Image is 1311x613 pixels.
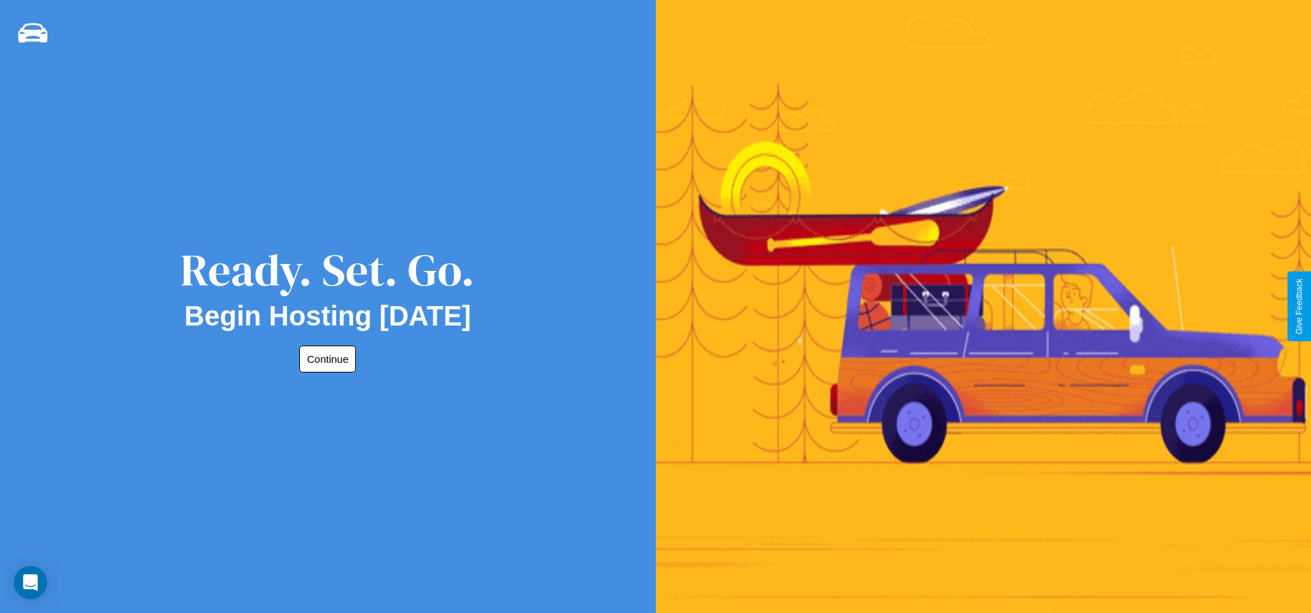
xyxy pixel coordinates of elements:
[299,346,356,372] button: Continue
[185,301,471,332] h2: Begin Hosting [DATE]
[14,566,47,599] div: Open Intercom Messenger
[1294,279,1304,334] div: Give Feedback
[180,239,475,301] div: Ready. Set. Go.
